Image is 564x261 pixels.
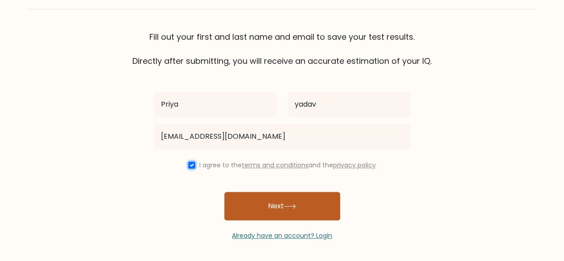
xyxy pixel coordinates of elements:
[154,92,277,117] input: First name
[242,161,309,170] a: terms and conditions
[224,192,340,220] button: Next
[28,31,536,67] div: Fill out your first and last name and email to save your test results. Directly after submitting,...
[232,231,332,240] a: Already have an account? Login
[199,161,376,170] label: I agree to the and the
[333,161,376,170] a: privacy policy
[288,92,411,117] input: Last name
[154,124,411,149] input: Email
